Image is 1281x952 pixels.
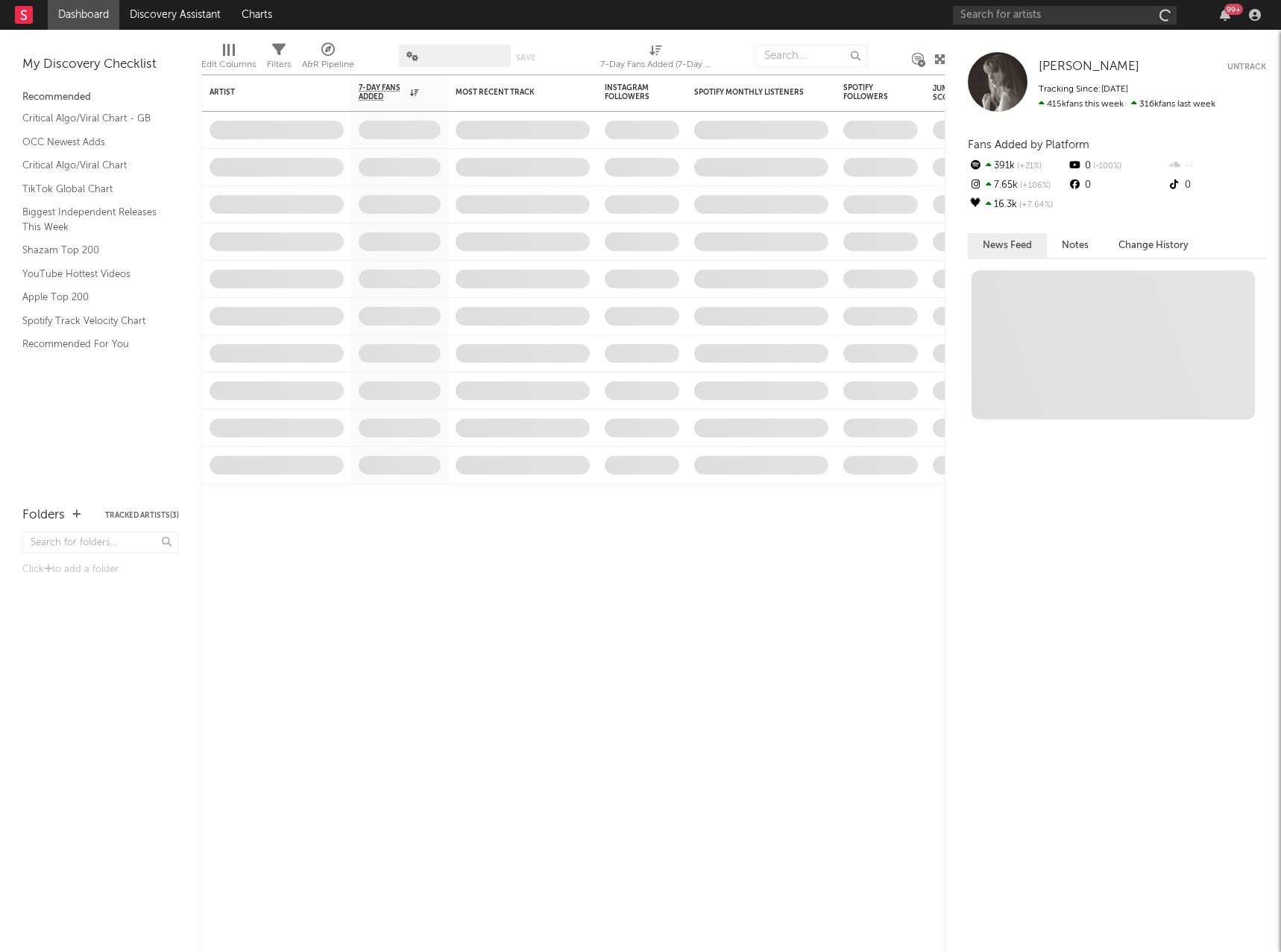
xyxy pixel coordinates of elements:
div: -- [1167,156,1266,176]
div: 7-Day Fans Added (7-Day Fans Added) [600,56,712,74]
a: Critical Algo/Viral Chart [22,157,164,174]
a: TikTok Global Chart [22,181,164,197]
div: Edit Columns [201,56,256,74]
input: Search for folders... [22,532,179,553]
div: 0 [1067,156,1166,176]
button: Change History [1104,233,1203,258]
button: Tracked Artists(3) [105,512,179,519]
a: Biggest Independent Releases This Week [22,204,164,235]
a: Recommended For You [22,336,164,352]
span: [PERSON_NAME] [1039,60,1139,73]
div: 391k [968,156,1067,176]
div: 7-Day Fans Added (7-Day Fans Added) [600,37,712,80]
div: Most Recent Track [456,88,567,97]
a: Spotify Track Velocity Chart [22,313,164,329]
div: 7.65k [968,176,1067,195]
div: 16.3k [968,195,1067,215]
div: Edit Columns [201,37,256,80]
div: Click to add a folder. [22,561,179,579]
div: Recommended [22,89,179,107]
button: News Feed [968,233,1047,258]
div: Spotify Followers [843,83,896,101]
span: Tracking Since: [DATE] [1039,85,1128,94]
span: 316k fans last week [1039,100,1215,109]
a: Apple Top 200 [22,289,164,305]
div: Jump Score [933,84,970,102]
a: [PERSON_NAME] [1039,60,1139,74]
div: A&R Pipeline [302,37,354,80]
div: 0 [1167,176,1266,195]
div: 99 + [1224,4,1243,15]
a: OCC Newest Adds [22,134,164,150]
span: Fans Added by Platform [968,139,1089,150]
span: +21 % [1015,162,1042,171]
div: Artist [210,88,321,97]
a: Critical Algo/Viral Chart - GB [22,110,164,127]
a: Shazam Top 200 [22,242,164,258]
span: 7-Day Fans Added [359,83,406,101]
button: 99+ [1220,9,1230,21]
div: Filters [267,37,291,80]
input: Search... [756,45,868,67]
div: My Discovery Checklist [22,56,179,74]
span: 415k fans this week [1039,100,1124,109]
div: A&R Pipeline [302,56,354,74]
div: Filters [267,56,291,74]
input: Search for artists [953,6,1177,25]
button: Notes [1047,233,1104,258]
div: Spotify Monthly Listeners [694,88,806,97]
span: -100 % [1091,162,1121,171]
button: Save [516,54,535,62]
span: +106 % [1018,182,1051,190]
div: Instagram Followers [605,83,657,101]
a: YouTube Hottest Videos [22,266,164,282]
div: 0 [1067,176,1166,195]
span: +7.64 % [1017,201,1053,209]
div: Folders [22,507,65,524]
button: Untrack [1227,60,1266,74]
